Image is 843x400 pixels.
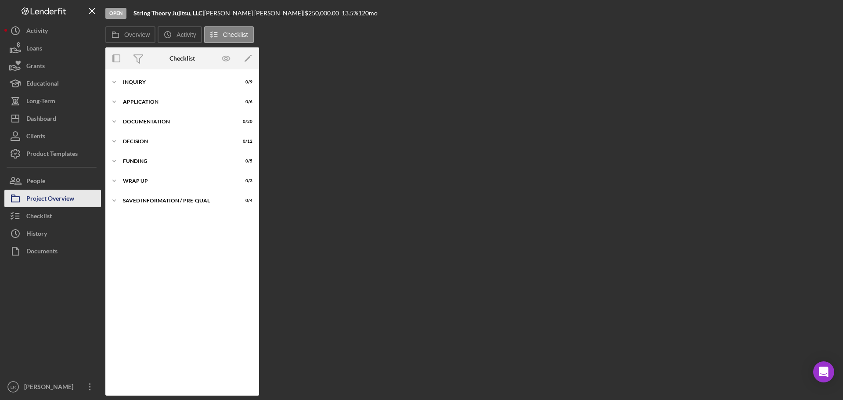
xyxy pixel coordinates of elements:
[4,22,101,40] button: Activity
[26,242,58,262] div: Documents
[123,99,231,105] div: Application
[4,172,101,190] button: People
[26,190,74,209] div: Project Overview
[177,31,196,38] label: Activity
[4,75,101,92] button: Educational
[26,110,56,130] div: Dashboard
[237,99,252,105] div: 0 / 6
[11,385,16,389] text: LR
[169,55,195,62] div: Checklist
[26,75,59,94] div: Educational
[26,145,78,165] div: Product Templates
[26,225,47,245] div: History
[123,159,231,164] div: Funding
[105,26,155,43] button: Overview
[123,119,231,124] div: Documentation
[133,10,204,17] div: |
[237,198,252,203] div: 0 / 4
[4,145,101,162] button: Product Templates
[223,31,248,38] label: Checklist
[305,10,342,17] div: $250,000.00
[123,178,231,184] div: Wrap up
[237,159,252,164] div: 0 / 5
[358,10,378,17] div: 120 mo
[26,92,55,112] div: Long-Term
[26,127,45,147] div: Clients
[4,127,101,145] button: Clients
[123,198,231,203] div: Saved Information / Pre-Qual
[105,8,126,19] div: Open
[22,378,79,398] div: [PERSON_NAME]
[4,40,101,57] button: Loans
[123,79,231,85] div: Inquiry
[26,22,48,42] div: Activity
[26,207,52,227] div: Checklist
[26,172,45,192] div: People
[4,378,101,396] button: LR[PERSON_NAME]
[204,10,305,17] div: [PERSON_NAME] [PERSON_NAME] |
[26,57,45,77] div: Grants
[158,26,202,43] button: Activity
[4,57,101,75] button: Grants
[204,26,254,43] button: Checklist
[124,31,150,38] label: Overview
[4,190,101,207] button: Project Overview
[4,110,101,127] button: Dashboard
[237,139,252,144] div: 0 / 12
[133,9,202,17] b: String Theory Jujitsu, LLC
[4,207,101,225] button: Checklist
[237,178,252,184] div: 0 / 3
[4,242,101,260] button: Documents
[342,10,358,17] div: 13.5 %
[813,361,834,382] div: Open Intercom Messenger
[237,79,252,85] div: 0 / 9
[237,119,252,124] div: 0 / 20
[123,139,231,144] div: Decision
[4,225,101,242] button: History
[26,40,42,59] div: Loans
[4,92,101,110] button: Long-Term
